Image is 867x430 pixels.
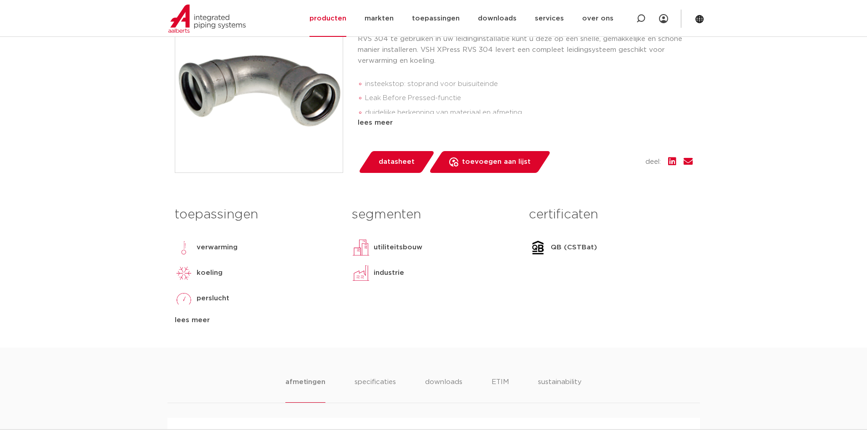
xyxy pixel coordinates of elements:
img: verwarming [175,238,193,257]
p: De VSH XPress RVS 304 R2408 is een RVS 90° bocht met 2 pers aansluitingen. Door VSH XPress RVS 30... [358,23,693,66]
p: koeling [197,268,223,278]
p: verwarming [197,242,238,253]
li: downloads [425,377,462,403]
span: datasheet [379,155,415,169]
h3: segmenten [352,206,515,224]
li: Leak Before Pressed-functie [365,91,693,106]
div: lees meer [175,315,338,326]
img: koeling [175,264,193,282]
span: deel: [645,157,661,167]
li: specificaties [355,377,396,403]
p: perslucht [197,293,229,304]
li: afmetingen [285,377,325,403]
p: utiliteitsbouw [374,242,422,253]
h3: certificaten [529,206,692,224]
img: perslucht [175,289,193,308]
li: ETIM [492,377,509,403]
li: duidelijke herkenning van materiaal en afmeting [365,106,693,120]
img: QB (CSTBat) [529,238,547,257]
img: Product Image for VSH XPress 304 bocht 90° FF 15 [175,5,343,172]
img: industrie [352,264,370,282]
p: industrie [374,268,404,278]
h3: toepassingen [175,206,338,224]
li: insteekstop: stoprand voor buisuiteinde [365,77,693,91]
li: sustainability [538,377,582,403]
p: QB (CSTBat) [551,242,597,253]
span: toevoegen aan lijst [462,155,531,169]
div: lees meer [358,117,693,128]
img: utiliteitsbouw [352,238,370,257]
a: datasheet [358,151,435,173]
